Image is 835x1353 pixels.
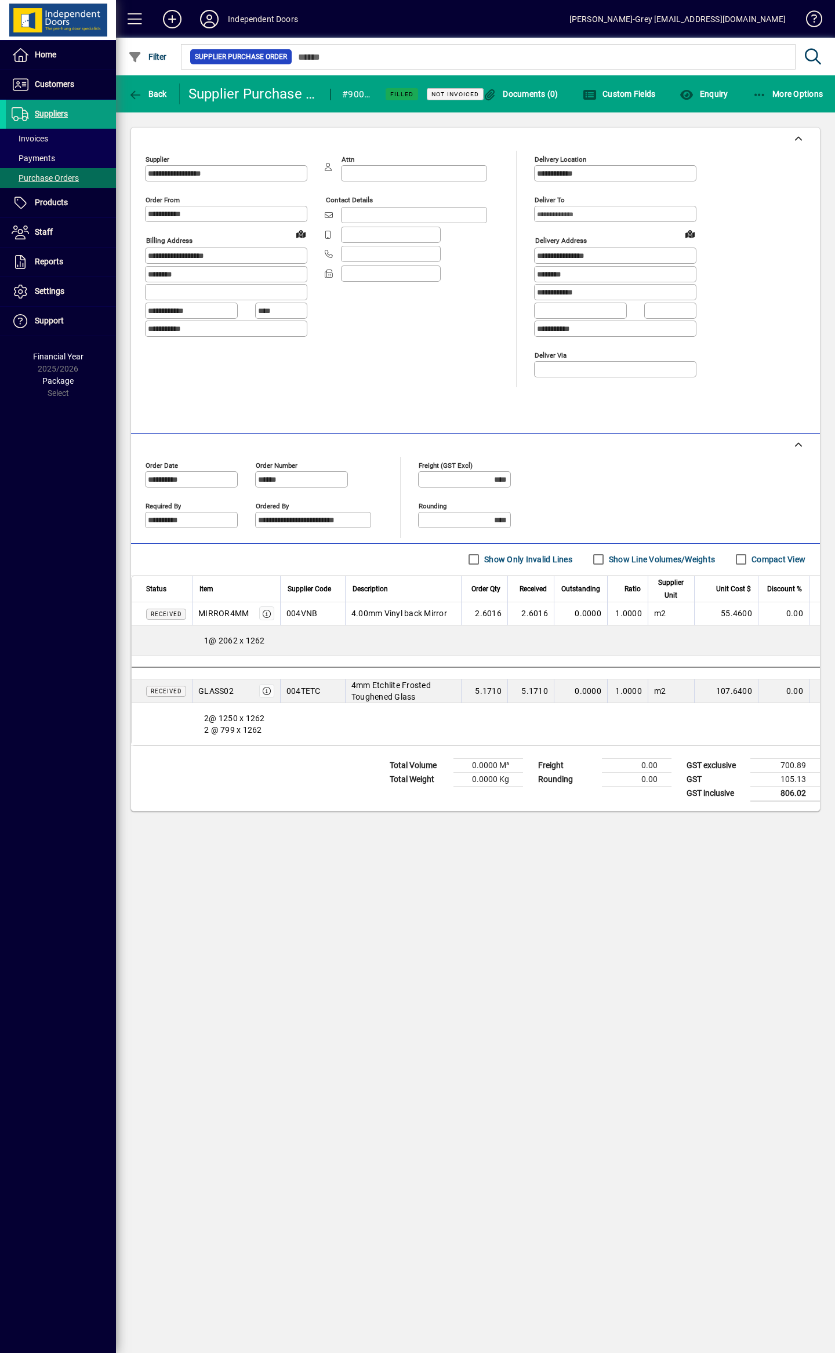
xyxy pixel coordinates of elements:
[482,554,572,565] label: Show Only Invalid Lines
[256,501,289,510] mat-label: Ordered by
[191,9,228,30] button: Profile
[146,196,180,204] mat-label: Order from
[680,89,728,99] span: Enquiry
[767,583,802,595] span: Discount %
[532,758,602,772] td: Freight
[681,224,699,243] a: View on map
[607,602,648,625] td: 1.0000
[758,602,809,625] td: 0.00
[280,602,345,625] td: 004VNB
[797,2,821,40] a: Knowledge Base
[750,758,820,772] td: 700.89
[35,50,56,59] span: Home
[532,772,602,786] td: Rounding
[750,772,820,786] td: 105.13
[607,679,648,703] td: 1.0000
[750,83,826,104] button: More Options
[12,154,55,163] span: Payments
[256,461,297,469] mat-label: Order number
[342,155,354,163] mat-label: Attn
[453,758,523,772] td: 0.0000 M³
[353,583,388,595] span: Description
[461,602,507,625] td: 2.6016
[6,168,116,188] a: Purchase Orders
[195,51,287,63] span: Supplier Purchase Order
[535,155,586,163] mat-label: Delivery Location
[199,583,213,595] span: Item
[569,10,786,28] div: [PERSON_NAME]-Grey [EMAIL_ADDRESS][DOMAIN_NAME]
[461,679,507,703] td: 5.1710
[146,501,181,510] mat-label: Required by
[561,583,600,595] span: Outstanding
[35,316,64,325] span: Support
[507,602,554,625] td: 2.6016
[6,70,116,99] a: Customers
[554,602,607,625] td: 0.0000
[602,758,671,772] td: 0.00
[35,109,68,118] span: Suppliers
[146,583,166,595] span: Status
[151,611,181,617] span: Received
[6,218,116,247] a: Staff
[471,583,500,595] span: Order Qty
[535,196,565,204] mat-label: Deliver To
[128,89,167,99] span: Back
[33,352,83,361] span: Financial Year
[384,772,453,786] td: Total Weight
[648,679,694,703] td: m2
[681,772,750,786] td: GST
[35,198,68,207] span: Products
[6,277,116,306] a: Settings
[749,554,805,565] label: Compact View
[554,679,607,703] td: 0.0000
[625,583,641,595] span: Ratio
[419,501,446,510] mat-label: Rounding
[648,602,694,625] td: m2
[390,90,413,98] span: Filled
[125,83,170,104] button: Back
[694,602,758,625] td: 55.4600
[146,461,178,469] mat-label: Order date
[480,83,561,104] button: Documents (0)
[288,583,331,595] span: Supplier Code
[35,227,53,237] span: Staff
[602,772,671,786] td: 0.00
[520,583,547,595] span: Received
[6,188,116,217] a: Products
[583,89,656,99] span: Custom Fields
[351,679,455,703] span: 4mm Etchlite Frosted Toughened Glass
[753,89,823,99] span: More Options
[655,576,687,602] span: Supplier Unit
[507,679,554,703] td: 5.1710
[12,134,48,143] span: Invoices
[146,155,169,163] mat-label: Supplier
[681,786,750,801] td: GST inclusive
[351,608,447,619] span: 4.00mm Vinyl back Mirror
[125,46,170,67] button: Filter
[6,129,116,148] a: Invoices
[419,461,473,469] mat-label: Freight (GST excl)
[677,83,731,104] button: Enquiry
[280,679,345,703] td: 004TETC
[35,79,74,89] span: Customers
[580,83,659,104] button: Custom Fields
[35,257,63,266] span: Reports
[342,85,371,104] div: #90028A
[483,89,558,99] span: Documents (0)
[128,52,167,61] span: Filter
[681,758,750,772] td: GST exclusive
[188,85,319,103] div: Supplier Purchase Order
[607,554,715,565] label: Show Line Volumes/Weights
[716,583,751,595] span: Unit Cost $
[453,772,523,786] td: 0.0000 Kg
[6,248,116,277] a: Reports
[198,608,249,619] div: MIRROR4MM
[750,786,820,801] td: 806.02
[151,688,181,694] span: Received
[431,90,479,98] span: Not Invoiced
[292,224,310,243] a: View on map
[6,307,116,336] a: Support
[384,758,453,772] td: Total Volume
[758,679,809,703] td: 0.00
[12,173,79,183] span: Purchase Orders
